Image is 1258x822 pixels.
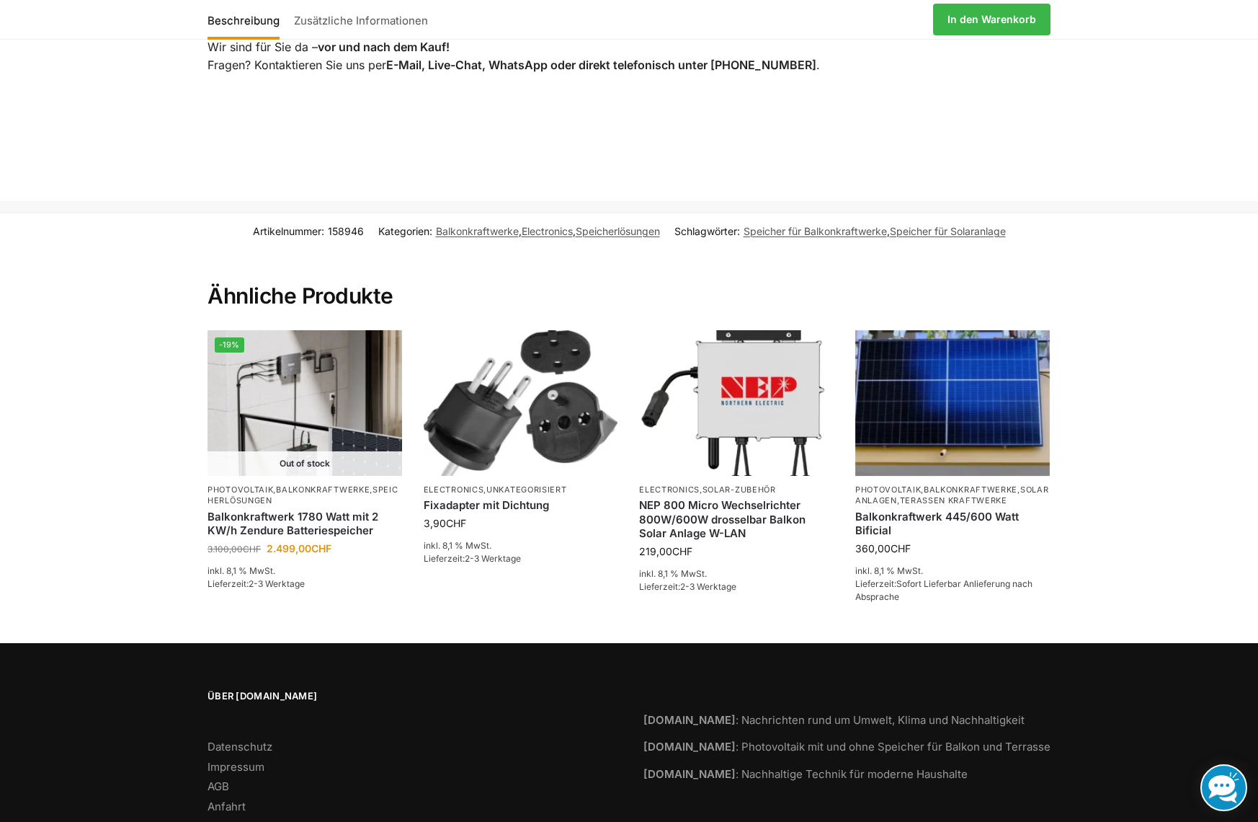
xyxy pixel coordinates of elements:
[744,225,887,237] a: Speicher für Balkonkraftwerke
[318,40,450,54] strong: vor und nach dem Kauf!
[436,225,519,237] a: Balkonkraftwerke
[386,58,816,72] strong: E-Mail, Live-Chat, WhatsApp oder direkt telefonisch unter [PHONE_NUMBER]
[208,740,272,753] a: Datenschutz
[639,485,834,495] p: ,
[680,581,736,592] span: 2-3 Werktage
[208,565,402,578] p: inkl. 8,1 % MwSt.
[208,485,398,505] a: Speicherlösungen
[328,225,364,237] span: 158946
[208,485,402,507] p: , ,
[643,767,968,781] a: [DOMAIN_NAME]: Nachhaltige Technik für moderne Haushalte
[208,330,402,476] a: -19% Out of stockZendure-solar-flow-Batteriespeicher für Balkonkraftwerke
[276,485,370,495] a: Balkonkraftwerke
[855,485,1050,507] p: , , ,
[424,485,618,495] p: ,
[643,713,736,727] strong: [DOMAIN_NAME]
[267,542,331,554] bdi: 2.499,00
[576,225,660,237] a: Speicherlösungen
[486,485,567,495] a: Unkategorisiert
[855,578,1032,602] span: Sofort Lieferbar Anlieferung nach Absprache
[639,581,736,592] span: Lieferzeit:
[522,225,573,237] a: Electronics
[639,485,700,495] a: Electronics
[855,485,1049,505] a: Solaranlagen
[674,224,1006,239] span: Schlagwörter: ,
[311,542,331,554] span: CHF
[424,330,618,476] img: Fixadapter mit Dichtung
[424,517,466,529] bdi: 3,90
[639,498,834,541] a: NEP 800 Micro Wechselrichter 800W/600W drosselbar Balkon Solar Anlage W-LAN
[855,542,911,554] bdi: 360,00
[855,485,921,495] a: Photovoltaik
[208,330,402,476] img: Zendure-solar-flow-Batteriespeicher für Balkonkraftwerke
[643,767,736,781] strong: [DOMAIN_NAME]
[643,740,736,753] strong: [DOMAIN_NAME]
[208,485,273,495] a: Photovoltaik
[643,740,1050,753] a: [DOMAIN_NAME]: Photovoltaik mit und ohne Speicher für Balkon und Terrasse
[208,800,246,813] a: Anfahrt
[208,38,1050,75] p: Wir sind für Sie da – Fragen? Kontaktieren Sie uns per .
[643,713,1025,727] a: [DOMAIN_NAME]: Nachrichten rund um Umwelt, Klima und Nachhaltigkeit
[208,578,305,589] span: Lieferzeit:
[208,779,229,793] a: AGB
[855,578,1032,602] span: Lieferzeit:
[208,248,1050,310] h2: Ähnliche Produkte
[924,485,1017,495] a: Balkonkraftwerke
[208,510,402,538] a: Balkonkraftwerk 1780 Watt mit 2 KW/h Zendure Batteriespeicher
[639,567,834,580] p: inkl. 8,1 % MwSt.
[639,330,834,476] img: NEP 800 Drosselbar auf 600 Watt
[465,553,521,564] span: 2-3 Werktage
[208,544,261,554] bdi: 3.100,00
[424,485,484,495] a: Electronics
[672,545,692,557] span: CHF
[208,689,615,704] span: Über [DOMAIN_NAME]
[243,544,261,554] span: CHF
[890,225,1006,237] a: Speicher für Solaranlage
[253,224,364,239] span: Artikelnummer:
[424,498,618,513] a: Fixadapter mit Dichtung
[702,485,776,495] a: Solar-Zubehör
[855,565,1050,578] p: inkl. 8,1 % MwSt.
[249,578,305,589] span: 2-3 Werktage
[424,553,521,564] span: Lieferzeit:
[855,510,1050,538] a: Balkonkraftwerk 445/600 Watt Bificial
[855,330,1050,476] img: Solaranlage für den kleinen Balkon
[208,760,264,774] a: Impressum
[639,545,692,557] bdi: 219,00
[378,224,660,239] span: Kategorien: , ,
[424,539,618,552] p: inkl. 8,1 % MwSt.
[891,542,911,554] span: CHF
[900,495,1007,505] a: Terassen Kraftwerke
[446,517,466,529] span: CHF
